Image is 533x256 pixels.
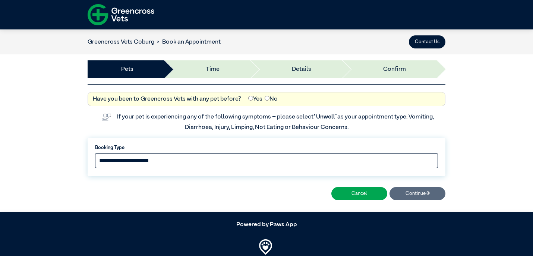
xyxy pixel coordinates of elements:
[93,95,241,104] label: Have you been to Greencross Vets with any pet before?
[265,95,278,104] label: No
[409,35,445,48] button: Contact Us
[265,96,269,101] input: No
[154,38,221,47] li: Book an Appointment
[88,2,154,28] img: f-logo
[331,187,387,200] button: Cancel
[88,38,221,47] nav: breadcrumb
[88,221,445,228] h5: Powered by Paws App
[248,95,262,104] label: Yes
[121,65,133,74] a: Pets
[88,39,154,45] a: Greencross Vets Coburg
[313,114,337,120] span: “Unwell”
[99,111,113,123] img: vet
[117,114,435,130] label: If your pet is experiencing any of the following symptoms – please select as your appointment typ...
[248,96,253,101] input: Yes
[95,144,438,151] label: Booking Type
